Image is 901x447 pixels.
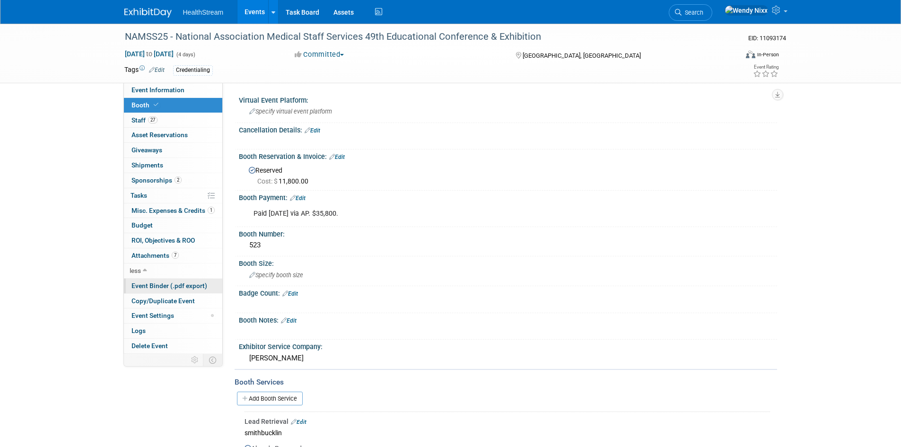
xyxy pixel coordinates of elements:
div: Credentialing [173,65,213,75]
span: Logs [131,327,146,334]
div: Virtual Event Platform: [239,93,777,105]
a: Edit [329,154,345,160]
a: Tasks [124,188,222,203]
a: Event Settings [124,308,222,323]
span: 2 [175,176,182,184]
span: Specify virtual event platform [249,108,332,115]
span: Specify booth size [249,272,303,279]
img: Wendy Nixx [725,5,768,16]
a: Budget [124,218,222,233]
span: to [145,50,154,58]
span: Giveaways [131,146,162,154]
a: Logs [124,324,222,338]
a: Attachments7 [124,248,222,263]
span: Cost: $ [257,177,279,185]
span: Event Binder (.pdf export) [131,282,207,289]
div: 523 [246,238,770,253]
td: Toggle Event Tabs [203,354,222,366]
a: Edit [305,127,320,134]
span: HealthStream [183,9,224,16]
a: Shipments [124,158,222,173]
img: Format-Inperson.png [746,51,755,58]
div: Event Rating [753,65,779,70]
a: Delete Event [124,339,222,353]
a: Edit [282,290,298,297]
div: Cancellation Details: [239,123,777,135]
td: Personalize Event Tab Strip [187,354,203,366]
span: 1 [208,207,215,214]
img: ExhibitDay [124,8,172,18]
a: ROI, Objectives & ROO [124,233,222,248]
a: Giveaways [124,143,222,158]
span: Shipments [131,161,163,169]
span: Budget [131,221,153,229]
a: Edit [291,419,306,425]
span: Staff [131,116,157,124]
a: Edit [149,67,165,73]
div: Booth Number: [239,227,777,239]
span: Copy/Duplicate Event [131,297,195,305]
a: Event Binder (.pdf export) [124,279,222,293]
span: (4 days) [175,52,195,58]
div: Paid [DATE] via AP. $35,800. [247,204,673,223]
span: 7 [172,252,179,259]
a: Edit [281,317,297,324]
a: Copy/Duplicate Event [124,294,222,308]
span: Attachments [131,252,179,259]
span: Delete Event [131,342,168,350]
span: Asset Reservations [131,131,188,139]
a: Staff27 [124,113,222,128]
a: Add Booth Service [237,392,303,405]
div: Reserved [246,163,770,186]
a: less [124,263,222,278]
div: Exhibitor Service Company: [239,340,777,351]
span: less [130,267,141,274]
span: 11,800.00 [257,177,312,185]
td: Tags [124,65,165,76]
span: Event Information [131,86,184,94]
i: Booth reservation complete [154,102,158,107]
div: Booth Reservation & Invoice: [239,149,777,162]
a: Search [669,4,712,21]
div: Booth Payment: [239,191,777,203]
span: [GEOGRAPHIC_DATA], [GEOGRAPHIC_DATA] [523,52,641,59]
div: In-Person [757,51,779,58]
span: Event Settings [131,312,174,319]
div: Event Format [682,49,779,63]
span: Misc. Expenses & Credits [131,207,215,214]
a: Edit [290,195,306,202]
span: Event ID: 11093174 [748,35,786,42]
div: Badge Count: [239,286,777,298]
a: Asset Reservations [124,128,222,142]
div: Booth Size: [239,256,777,268]
span: Tasks [131,192,147,199]
a: Misc. Expenses & Credits1 [124,203,222,218]
span: Modified Layout [211,314,214,317]
div: NAMSS25 - National Association Medical Staff Services 49th Educational Conference & Exhibition [122,28,724,45]
div: [PERSON_NAME] [246,351,770,366]
span: [DATE] [DATE] [124,50,174,58]
span: Sponsorships [131,176,182,184]
span: Booth [131,101,160,109]
a: Booth [124,98,222,113]
div: Lead Retrieval [245,417,770,426]
div: Booth Notes: [239,313,777,325]
span: 27 [148,116,157,123]
a: Event Information [124,83,222,97]
button: Committed [291,50,348,60]
span: ROI, Objectives & ROO [131,237,195,244]
a: Sponsorships2 [124,173,222,188]
span: Search [682,9,703,16]
div: smithbucklin [245,426,770,439]
div: Booth Services [235,377,777,387]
